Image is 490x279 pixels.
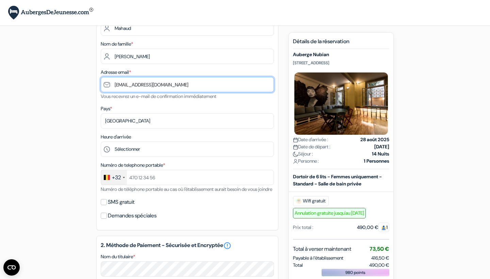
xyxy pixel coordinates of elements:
[293,136,328,143] span: Date d'arrivée :
[8,6,93,20] img: AubergesDeJeunesse.com
[101,162,165,169] label: Numéro de telephone portable
[101,186,272,192] small: Numéro de téléphone portable au cas où l'établissement aurait besoin de vous joindre
[293,152,298,157] img: moon.svg
[293,145,298,150] img: calendar.svg
[345,269,365,276] span: 980 points
[293,262,303,269] span: Total
[378,223,389,232] span: 1
[101,77,274,92] input: Entrer adresse e-mail
[108,197,134,207] label: SMS gratuit
[101,69,131,76] label: Adresse email
[293,150,313,158] span: Séjour :
[296,198,301,204] img: free_wifi.svg
[364,158,389,165] strong: 1 Personnes
[372,150,389,158] strong: 14 Nuits
[108,211,157,220] label: Demandes spéciales
[293,255,343,262] span: Payable à l’établissement
[293,143,330,150] span: Date de départ :
[293,159,298,164] img: user_icon.svg
[3,259,20,276] button: Ouvrir le widget CMP
[360,136,389,143] strong: 28 août 2025
[293,158,319,165] span: Personne :
[374,143,389,150] strong: [DATE]
[112,174,121,182] div: +32
[381,225,386,230] img: guest.svg
[101,105,112,112] label: Pays
[101,242,274,250] h5: 2. Méthode de Paiement - Sécurisée et Encryptée
[357,224,389,231] div: 490,00 €
[293,208,366,218] span: Annulation gratuite jusqu'au [DATE]
[371,255,389,261] span: 416,50 €
[293,60,389,66] p: [STREET_ADDRESS]
[101,170,127,185] div: Belgium (België): +32
[370,245,389,252] span: 73,50 €
[101,253,135,260] label: Nom du titulaire
[293,174,382,187] b: Dortoir de 6 lits - Femmes uniquement - Standard - Salle de bain privée
[101,20,274,36] input: Entrez votre prénom
[293,137,298,143] img: calendar.svg
[293,38,389,49] h5: Détails de la réservation
[293,196,329,206] span: Wifi gratuit
[101,93,216,99] small: Vous recevrez un e-mail de confirmation immédiatement
[293,52,389,58] h5: Auberge Nubian
[101,170,274,185] input: 470 12 34 56
[101,49,274,64] input: Entrer le nom de famille
[223,242,231,250] a: error_outline
[369,262,389,269] span: 490,00 €
[101,133,131,141] label: Heure d'arrivée
[293,224,313,231] div: Prix total :
[293,245,351,253] span: Total à verser maintenant
[101,40,133,48] label: Nom de famille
